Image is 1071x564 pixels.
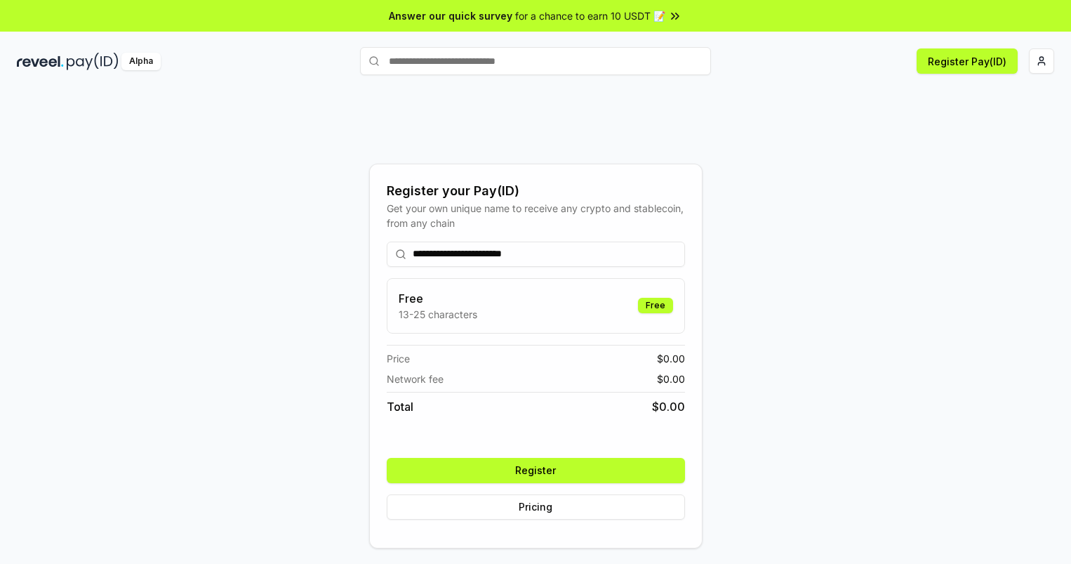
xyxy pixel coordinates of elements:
[657,372,685,386] span: $ 0.00
[389,8,512,23] span: Answer our quick survey
[17,53,64,70] img: reveel_dark
[387,458,685,483] button: Register
[67,53,119,70] img: pay_id
[515,8,665,23] span: for a chance to earn 10 USDT 📝
[387,494,685,520] button: Pricing
[387,372,444,386] span: Network fee
[387,351,410,366] span: Price
[917,48,1018,74] button: Register Pay(ID)
[657,351,685,366] span: $ 0.00
[387,201,685,230] div: Get your own unique name to receive any crypto and stablecoin, from any chain
[652,398,685,415] span: $ 0.00
[399,307,477,322] p: 13-25 characters
[121,53,161,70] div: Alpha
[387,398,413,415] span: Total
[638,298,673,313] div: Free
[387,181,685,201] div: Register your Pay(ID)
[399,290,477,307] h3: Free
